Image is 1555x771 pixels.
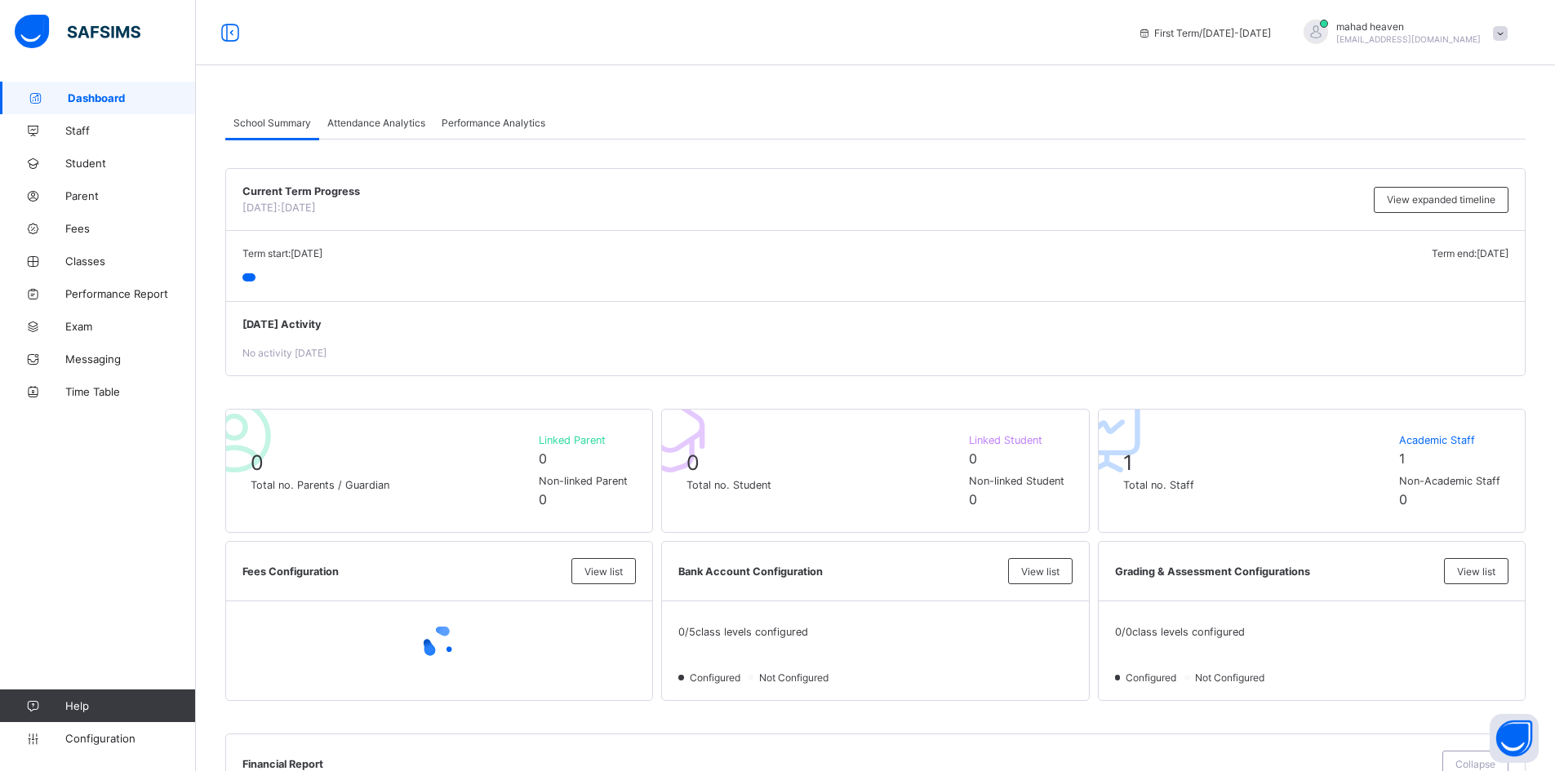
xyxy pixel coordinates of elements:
img: safsims [15,15,140,49]
span: Total no. Parents / Guardian [251,479,531,491]
span: Grading & Assessment Configurations [1115,565,1436,578]
span: Fees [65,222,196,235]
span: Configuration [65,732,195,745]
span: Parent [65,189,196,202]
span: Staff [65,124,196,137]
span: Dashboard [68,91,196,104]
span: mahad heaven [1336,20,1481,33]
span: Fees Configuration [242,565,563,578]
span: Total no. Student [686,479,960,491]
span: [DATE] Activity [242,318,1508,330]
span: No activity [DATE] [242,347,327,359]
span: 0 [539,491,547,507]
span: Collapse [1455,758,1495,770]
span: Student [65,157,196,170]
span: [EMAIL_ADDRESS][DOMAIN_NAME] [1336,34,1481,44]
span: School Summary [233,117,311,129]
button: Open asap [1490,714,1539,763]
span: Help [65,699,195,712]
span: Linked Parent [539,434,628,446]
span: Configured [688,671,745,684]
span: Non-Academic Staff [1399,475,1500,487]
span: Not Configured [1193,671,1269,684]
span: View expanded timeline [1387,193,1495,206]
span: Non-linked Parent [539,475,628,487]
span: [DATE]: [DATE] [242,202,316,214]
span: View list [1021,565,1060,578]
span: Academic Staff [1399,434,1500,446]
span: View list [1457,565,1495,578]
span: 0 [969,491,977,507]
span: Exam [65,320,196,333]
span: Term start: [DATE] [242,247,322,259]
span: 0 [539,450,547,467]
span: Time Table [65,385,196,398]
div: mahadheaven [1287,20,1516,47]
span: session/term information [1138,27,1271,39]
span: Classes [65,255,196,268]
span: Performance Analytics [442,117,545,129]
span: Total no. Staff [1123,479,1391,491]
span: Not Configured [758,671,833,684]
span: 0 / 5 class levels configured [678,626,808,638]
span: Configured [1124,671,1181,684]
span: Financial Report [242,758,1434,770]
span: Current Term Progress [242,185,1366,197]
span: Bank Account Configuration [678,565,999,578]
span: Messaging [65,352,196,366]
span: Term end: [DATE] [1432,247,1508,259]
span: 0 [251,450,264,475]
span: 0 [1399,491,1407,507]
span: 0 [969,450,977,467]
span: 1 [1123,450,1133,475]
span: 0 [686,450,700,475]
span: Performance Report [65,287,196,300]
span: Non-linked Student [969,475,1064,487]
span: 1 [1399,450,1405,467]
span: View list [584,565,623,578]
span: Linked Student [969,434,1064,446]
span: Attendance Analytics [327,117,425,129]
span: 0 / 0 class levels configured [1115,626,1245,638]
